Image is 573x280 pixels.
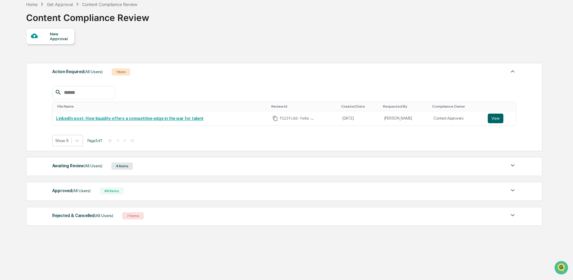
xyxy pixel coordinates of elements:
div: 48 Items [100,187,124,195]
div: 🔎 [6,88,11,92]
button: >| [128,138,135,143]
a: 🖐️Preclearance [4,73,41,84]
div: 🖐️ [6,76,11,81]
div: 🗄️ [44,76,48,81]
span: f523fcdd-fe0a-4d70-aff0-2c119d2ece14 [279,116,315,121]
div: Home [26,2,38,7]
div: We're available if you need us! [20,52,76,57]
img: caret [509,162,516,169]
p: How can we help? [6,13,109,22]
div: 1 Item [112,68,130,76]
div: Content Compliance Review [82,2,137,7]
div: Action Required [52,68,103,76]
button: < [115,138,121,143]
iframe: Open customer support [554,260,570,276]
a: Powered byPylon [42,101,73,106]
td: [DATE] [339,111,381,126]
div: Toggle SortBy [489,104,514,109]
span: (All Users) [95,213,113,218]
button: |< [107,138,114,143]
div: Awaiting Review [52,162,102,170]
img: 1746055101610-c473b297-6a78-478c-a979-82029cc54cd1 [6,46,17,57]
div: 7 Items [122,212,144,219]
img: caret [509,187,516,194]
div: Content Compliance Review [26,7,149,23]
span: Page 1 of 1 [87,138,102,143]
a: 🔎Data Lookup [4,85,40,95]
span: Attestations [50,76,74,82]
img: caret [509,212,516,219]
div: New Approval [50,31,70,41]
div: Start new chat [20,46,98,52]
div: 4 Items [111,162,133,170]
div: Toggle SortBy [57,104,267,109]
img: caret [509,68,516,75]
div: Toggle SortBy [341,104,378,109]
span: (All Users) [84,163,102,168]
a: View [488,114,512,123]
span: Copy Id [273,116,278,121]
a: LinkedIn post: How liquidity offers a competitive edge in the war for talent [56,116,204,121]
div: Toggle SortBy [432,104,482,109]
span: Preclearance [12,76,39,82]
span: (All Users) [72,188,91,193]
a: 🗄️Attestations [41,73,77,84]
div: Approved [52,187,91,195]
td: [PERSON_NAME] [381,111,430,126]
div: Rejected & Cancelled [52,212,113,219]
td: Content Approvers [430,111,484,126]
button: > [122,138,128,143]
button: Start new chat [102,48,109,55]
span: Pylon [60,102,73,106]
span: (All Users) [84,69,103,74]
div: Get Approval [47,2,73,7]
div: Toggle SortBy [383,104,428,109]
span: Data Lookup [12,87,38,93]
div: Toggle SortBy [271,104,336,109]
button: View [488,114,503,123]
